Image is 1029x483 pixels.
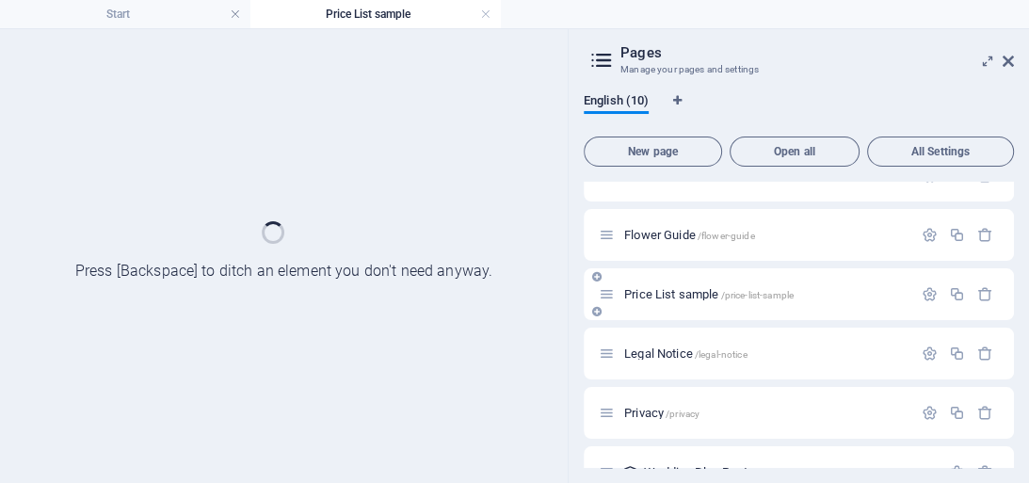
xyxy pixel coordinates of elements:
[250,4,501,24] h4: Price List sample
[638,466,940,478] div: Wedding Blog Post
[592,146,714,157] span: New page
[721,290,795,300] span: /price-list-sample
[620,61,976,78] h3: Manage your pages and settings
[977,405,993,421] div: Remove
[584,137,722,167] button: New page
[977,286,993,302] div: Remove
[922,286,938,302] div: Settings
[922,405,938,421] div: Settings
[619,229,912,241] div: Flower Guide/flower-guide
[698,231,755,241] span: /flower-guide
[738,146,851,157] span: Open all
[949,286,965,302] div: Duplicate
[619,347,912,360] div: Legal Notice/legal-notice
[624,406,699,420] span: Click to open page
[622,464,638,480] div: This layout is used as a template for all items (e.g. a blog post) of this collection. The conten...
[624,287,794,301] span: Price List sample
[619,407,912,419] div: Privacy/privacy
[666,409,699,419] span: /privacy
[730,137,860,167] button: Open all
[922,346,938,362] div: Settings
[977,464,993,480] div: Remove
[584,93,1014,129] div: Language Tabs
[624,228,754,242] span: Flower Guide
[949,464,965,480] div: Settings
[949,227,965,243] div: Duplicate
[619,288,912,300] div: Price List sample/price-list-sample
[949,405,965,421] div: Duplicate
[867,137,1014,167] button: All Settings
[977,227,993,243] div: Remove
[695,349,748,360] span: /legal-notice
[620,44,1014,61] h2: Pages
[977,346,993,362] div: Remove
[922,227,938,243] div: Settings
[624,346,747,361] span: Click to open page
[584,89,649,116] span: English (10)
[876,146,1005,157] span: All Settings
[949,346,965,362] div: Duplicate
